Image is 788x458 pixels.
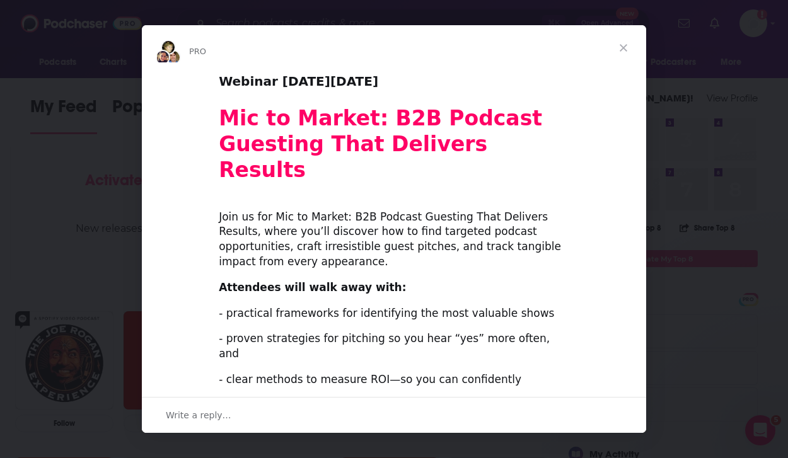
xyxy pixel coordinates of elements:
[166,50,181,65] img: Dave avatar
[219,73,569,96] h2: Webinar [DATE][DATE]
[219,372,569,403] div: - clear methods to measure ROI—so you can confidently demonstrate your efforts’ success to stakeh...
[601,25,646,71] span: Close
[219,306,569,321] div: - practical frameworks for identifying the most valuable shows
[219,331,569,362] div: - proven strategies for pitching so you hear “yes” more often, and
[166,407,231,423] span: Write a reply…
[219,106,542,182] b: Mic to Market: B2B Podcast Guesting That Delivers Results
[142,397,646,433] div: Open conversation and reply
[155,50,170,65] img: Sydney avatar
[161,40,176,55] img: Barbara avatar
[219,281,406,294] b: Attendees will walk away with:
[189,47,206,56] span: PRO
[219,210,569,270] div: Join us for Mic to Market: B2B Podcast Guesting That Delivers Results, where you’ll discover how ...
